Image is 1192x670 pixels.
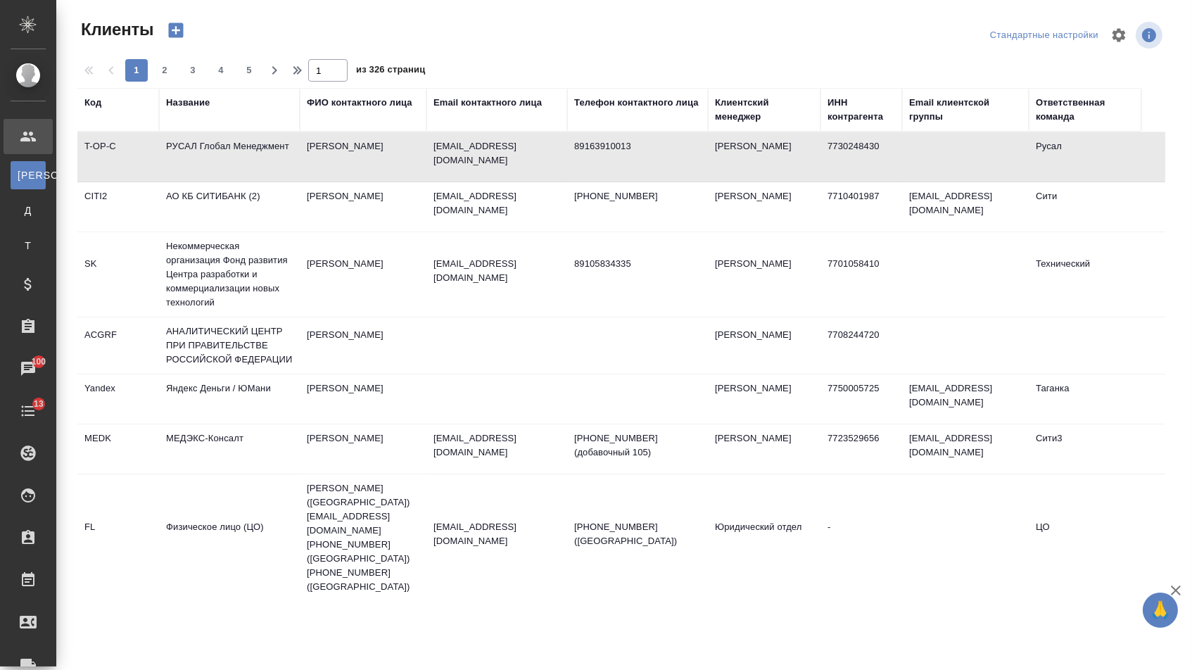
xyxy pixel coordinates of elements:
td: CITI2 [77,182,159,232]
td: Физическое лицо (ЦО) [159,513,300,562]
td: [EMAIL_ADDRESS][DOMAIN_NAME] [902,182,1029,232]
td: Yandex [77,374,159,424]
span: Т [18,239,39,253]
p: [EMAIL_ADDRESS][DOMAIN_NAME] [433,139,560,167]
div: Email контактного лица [433,96,542,110]
td: Технический [1029,250,1141,299]
td: 7730248430 [820,132,902,182]
td: [PERSON_NAME] [300,321,426,370]
span: 13 [25,397,52,411]
span: из 326 страниц [356,61,425,82]
td: [PERSON_NAME] [300,250,426,299]
p: [PHONE_NUMBER] ([GEOGRAPHIC_DATA]) [574,520,701,548]
p: [EMAIL_ADDRESS][DOMAIN_NAME] [433,431,560,460]
div: ИНН контрагента [828,96,895,124]
span: 100 [23,355,55,369]
td: ACGRF [77,321,159,370]
span: Посмотреть информацию [1136,22,1165,49]
td: Таганка [1029,374,1141,424]
a: 100 [4,351,53,386]
td: Сити3 [1029,424,1141,474]
div: split button [987,25,1102,46]
button: 🙏 [1143,593,1178,628]
td: Русал [1029,132,1141,182]
td: Сити [1029,182,1141,232]
span: Д [18,203,39,217]
span: 🙏 [1148,595,1172,625]
td: SK [77,250,159,299]
td: 7701058410 [820,250,902,299]
td: 7708244720 [820,321,902,370]
span: 3 [182,63,204,77]
a: 13 [4,393,53,429]
td: [PERSON_NAME] [300,132,426,182]
p: 89163910013 [574,139,701,153]
a: [PERSON_NAME] [11,161,46,189]
td: Яндекс Деньги / ЮМани [159,374,300,424]
button: 2 [153,59,176,82]
div: Телефон контактного лица [574,96,699,110]
td: [PERSON_NAME] [708,182,820,232]
p: [PHONE_NUMBER] (добавочный 105) [574,431,701,460]
span: 2 [153,63,176,77]
td: [EMAIL_ADDRESS][DOMAIN_NAME] [902,374,1029,424]
td: АНАЛИТИЧЕСКИЙ ЦЕНТР ПРИ ПРАВИТЕЛЬСТВЕ РОССИЙСКОЙ ФЕДЕРАЦИИ [159,317,300,374]
td: Юридический отдел [708,513,820,562]
span: 5 [238,63,260,77]
td: РУСАЛ Глобал Менеджмент [159,132,300,182]
td: [PERSON_NAME] [300,182,426,232]
td: MEDK [77,424,159,474]
td: T-OP-C [77,132,159,182]
td: FL [77,513,159,562]
td: Некоммерческая организация Фонд развития Центра разработки и коммерциализации новых технологий [159,232,300,317]
button: 4 [210,59,232,82]
button: Создать [159,18,193,42]
div: ФИО контактного лица [307,96,412,110]
button: 3 [182,59,204,82]
td: [PERSON_NAME] [300,424,426,474]
td: 7723529656 [820,424,902,474]
td: ЦО [1029,513,1141,562]
td: [PERSON_NAME] [708,321,820,370]
td: [PERSON_NAME] [708,424,820,474]
span: Настроить таблицу [1102,18,1136,52]
td: [EMAIL_ADDRESS][DOMAIN_NAME] [902,424,1029,474]
td: 7710401987 [820,182,902,232]
td: [PERSON_NAME] [300,374,426,424]
div: Клиентский менеджер [715,96,813,124]
p: [EMAIL_ADDRESS][DOMAIN_NAME] [433,257,560,285]
span: Клиенты [77,18,153,41]
button: 5 [238,59,260,82]
span: 4 [210,63,232,77]
div: Код [84,96,101,110]
p: [PHONE_NUMBER] [574,189,701,203]
p: 89105834335 [574,257,701,271]
td: 7750005725 [820,374,902,424]
p: [EMAIL_ADDRESS][DOMAIN_NAME] [433,189,560,217]
div: Название [166,96,210,110]
td: [PERSON_NAME] [708,374,820,424]
td: [PERSON_NAME] [708,132,820,182]
a: Д [11,196,46,225]
div: Email клиентской группы [909,96,1022,124]
td: АО КБ СИТИБАНК (2) [159,182,300,232]
span: [PERSON_NAME] [18,168,39,182]
td: [PERSON_NAME] ([GEOGRAPHIC_DATA]) [EMAIL_ADDRESS][DOMAIN_NAME] [PHONE_NUMBER] ([GEOGRAPHIC_DATA])... [300,474,426,601]
td: МЕДЭКС-Консалт [159,424,300,474]
p: [EMAIL_ADDRESS][DOMAIN_NAME] [433,520,560,548]
a: Т [11,232,46,260]
td: [PERSON_NAME] [708,250,820,299]
div: Ответственная команда [1036,96,1134,124]
td: - [820,513,902,562]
